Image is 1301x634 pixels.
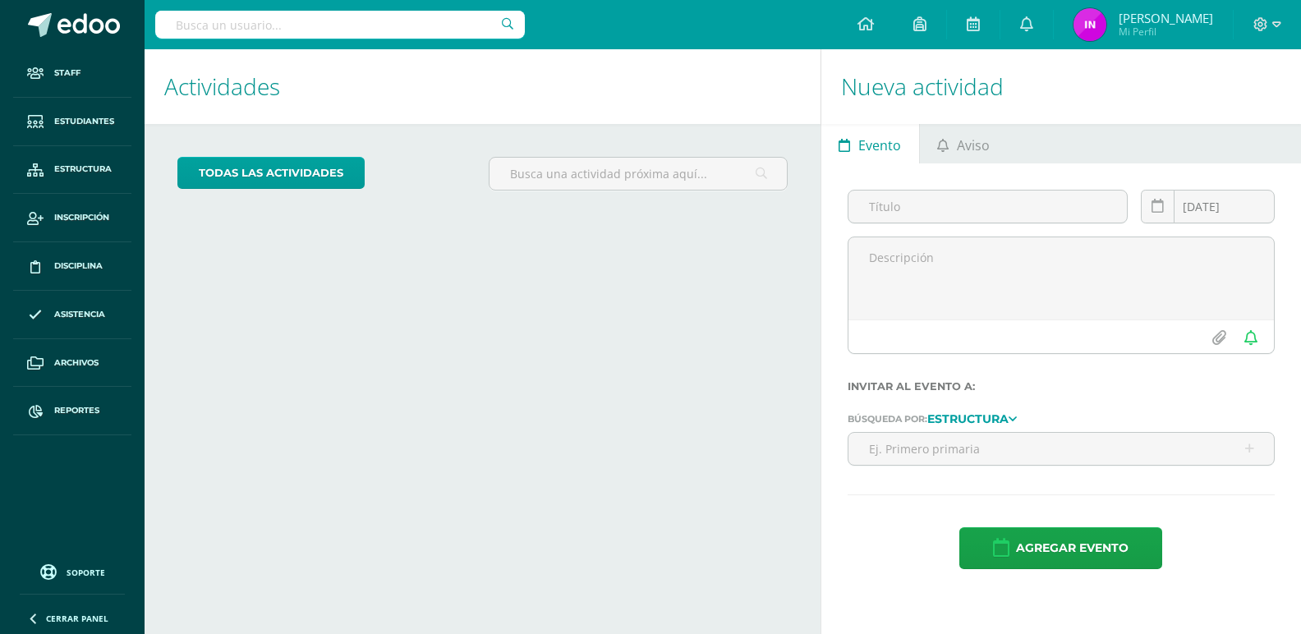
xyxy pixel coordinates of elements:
span: Soporte [67,567,105,578]
input: Busca una actividad próxima aquí... [490,158,786,190]
a: Inscripción [13,194,131,242]
span: Aviso [957,126,990,165]
input: Ej. Primero primaria [848,433,1274,465]
a: Asistencia [13,291,131,339]
img: 100c13b932125141564d5229f3896e1b.png [1073,8,1106,41]
a: Staff [13,49,131,98]
input: Título [848,191,1128,223]
button: Agregar evento [959,527,1162,569]
span: [PERSON_NAME] [1119,10,1213,26]
a: Archivos [13,339,131,388]
span: Archivos [54,356,99,370]
input: Fecha de entrega [1142,191,1274,223]
input: Busca un usuario... [155,11,525,39]
a: Aviso [920,124,1008,163]
span: Estudiantes [54,115,114,128]
a: Reportes [13,387,131,435]
a: Disciplina [13,242,131,291]
span: Búsqueda por: [848,413,927,425]
span: Staff [54,67,80,80]
a: Estudiantes [13,98,131,146]
a: todas las Actividades [177,157,365,189]
strong: Estructura [927,411,1009,426]
span: Mi Perfil [1119,25,1213,39]
a: Soporte [20,560,125,582]
span: Cerrar panel [46,613,108,624]
span: Agregar evento [1016,528,1129,568]
span: Asistencia [54,308,105,321]
span: Estructura [54,163,112,176]
h1: Nueva actividad [841,49,1281,124]
span: Inscripción [54,211,109,224]
a: Estructura [13,146,131,195]
span: Disciplina [54,260,103,273]
span: Reportes [54,404,99,417]
label: Invitar al evento a: [848,380,1275,393]
h1: Actividades [164,49,801,124]
a: Estructura [927,412,1017,424]
span: Evento [858,126,901,165]
a: Evento [821,124,919,163]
